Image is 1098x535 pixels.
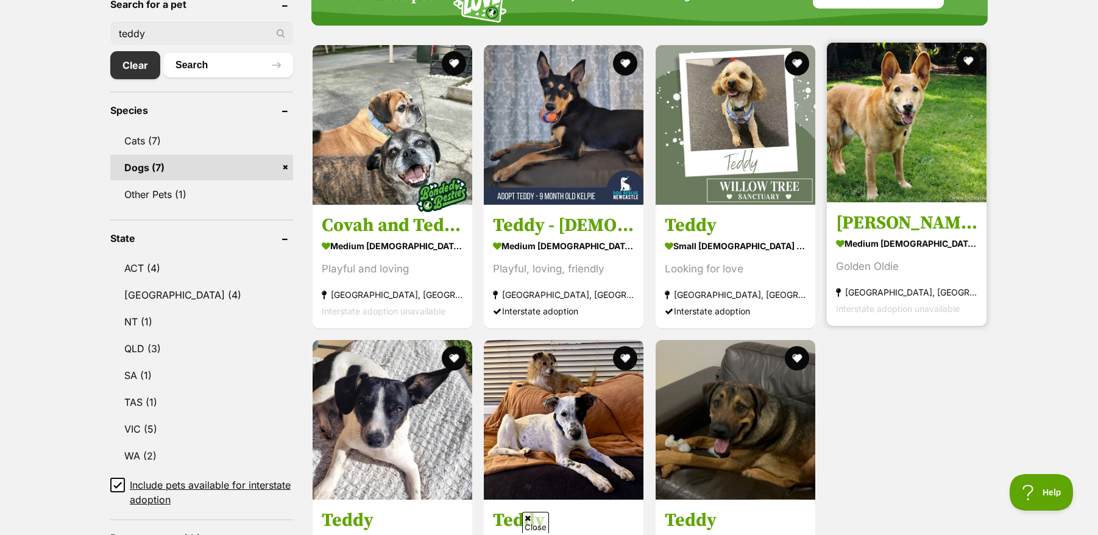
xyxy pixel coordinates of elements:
[313,340,472,500] img: Teddy - Fox Terrier (Smooth) Dog
[665,286,806,303] strong: [GEOGRAPHIC_DATA], [GEOGRAPHIC_DATA]
[665,237,806,255] strong: small [DEMOGRAPHIC_DATA] Dog
[836,284,977,300] strong: [GEOGRAPHIC_DATA], [GEOGRAPHIC_DATA]
[313,205,472,328] a: Covah and Teddy medium [DEMOGRAPHIC_DATA] Dog Playful and loving [GEOGRAPHIC_DATA], [GEOGRAPHIC_D...
[110,363,293,388] a: SA (1)
[836,303,960,314] span: Interstate adoption unavailable
[110,282,293,308] a: [GEOGRAPHIC_DATA] (4)
[522,512,549,533] span: Close
[484,340,643,500] img: Teddy - Mixed breed Dog
[322,237,463,255] strong: medium [DEMOGRAPHIC_DATA] Dog
[110,128,293,154] a: Cats (7)
[110,155,293,180] a: Dogs (7)
[827,43,986,202] img: Teddy Belvedere - Australian Kelpie Dog
[110,255,293,281] a: ACT (4)
[110,309,293,335] a: NT (1)
[110,389,293,415] a: TAS (1)
[656,205,815,328] a: Teddy small [DEMOGRAPHIC_DATA] Dog Looking for love [GEOGRAPHIC_DATA], [GEOGRAPHIC_DATA] Intersta...
[110,182,293,207] a: Other Pets (1)
[1010,474,1074,511] iframe: Help Scout Beacon - Open
[493,261,634,277] div: Playful, loving, friendly
[493,303,634,319] div: Interstate adoption
[442,346,466,370] button: favourite
[484,45,643,205] img: Teddy - 9 Month Old Kelpie - Australian Kelpie Dog
[656,45,815,205] img: Teddy - Cavalier King Charles Spaniel Dog
[656,340,815,500] img: Teddy - Mixed Breed x Mixed breed Dog
[614,346,638,370] button: favourite
[493,237,634,255] strong: medium [DEMOGRAPHIC_DATA] Dog
[110,22,293,45] input: Toby
[110,478,293,507] a: Include pets available for interstate adoption
[665,509,806,532] h3: Teddy
[827,202,986,326] a: [PERSON_NAME] medium [DEMOGRAPHIC_DATA] Dog Golden Oldie [GEOGRAPHIC_DATA], [GEOGRAPHIC_DATA] Int...
[110,443,293,469] a: WA (2)
[322,306,445,316] span: Interstate adoption unavailable
[785,346,809,370] button: favourite
[493,509,634,532] h3: Teddy
[110,416,293,442] a: VIC (5)
[110,233,293,244] header: State
[322,214,463,237] h3: Covah and Teddy
[442,51,466,76] button: favourite
[614,51,638,76] button: favourite
[411,165,472,225] img: bonded besties
[322,261,463,277] div: Playful and loving
[110,51,160,79] a: Clear
[665,303,806,319] div: Interstate adoption
[956,49,980,73] button: favourite
[322,509,463,532] h3: Teddy
[836,235,977,252] strong: medium [DEMOGRAPHIC_DATA] Dog
[836,211,977,235] h3: [PERSON_NAME]
[493,286,634,303] strong: [GEOGRAPHIC_DATA], [GEOGRAPHIC_DATA]
[484,205,643,328] a: Teddy - [DEMOGRAPHIC_DATA] Kelpie medium [DEMOGRAPHIC_DATA] Dog Playful, loving, friendly [GEOGRA...
[493,214,634,237] h3: Teddy - [DEMOGRAPHIC_DATA] Kelpie
[836,258,977,275] div: Golden Oldie
[322,286,463,303] strong: [GEOGRAPHIC_DATA], [GEOGRAPHIC_DATA]
[313,45,472,205] img: Covah and Teddy - Pug Dog
[110,336,293,361] a: QLD (3)
[665,261,806,277] div: Looking for love
[785,51,809,76] button: favourite
[110,105,293,116] header: Species
[130,478,293,507] span: Include pets available for interstate adoption
[163,53,293,77] button: Search
[665,214,806,237] h3: Teddy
